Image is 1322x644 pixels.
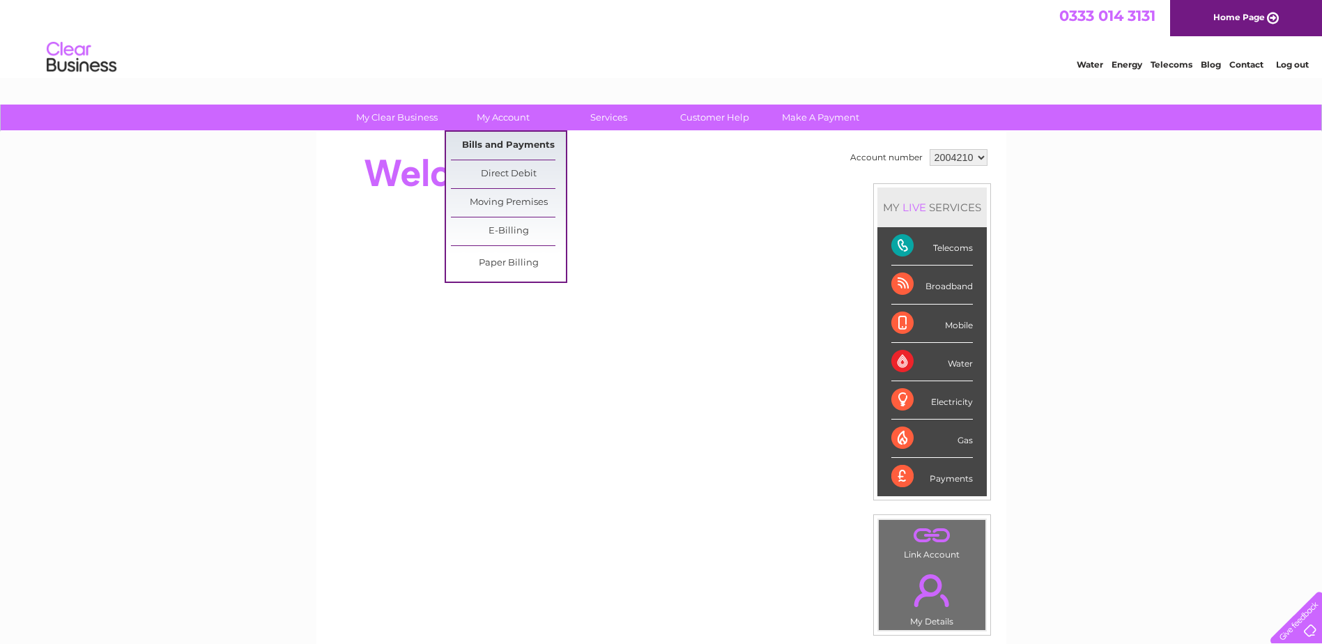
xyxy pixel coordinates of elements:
[46,36,117,79] img: logo.png
[847,146,926,169] td: Account number
[451,160,566,188] a: Direct Debit
[891,305,973,343] div: Mobile
[332,8,991,68] div: Clear Business is a trading name of Verastar Limited (registered in [GEOGRAPHIC_DATA] No. 3667643...
[1276,59,1309,70] a: Log out
[451,189,566,217] a: Moving Premises
[551,105,666,130] a: Services
[657,105,772,130] a: Customer Help
[877,187,987,227] div: MY SERVICES
[882,523,982,548] a: .
[891,420,973,458] div: Gas
[891,381,973,420] div: Electricity
[339,105,454,130] a: My Clear Business
[1229,59,1263,70] a: Contact
[891,458,973,496] div: Payments
[1201,59,1221,70] a: Blog
[878,562,986,631] td: My Details
[1112,59,1142,70] a: Energy
[900,201,929,214] div: LIVE
[451,217,566,245] a: E-Billing
[891,266,973,304] div: Broadband
[1059,7,1155,24] a: 0333 014 3131
[891,227,973,266] div: Telecoms
[1077,59,1103,70] a: Water
[451,250,566,277] a: Paper Billing
[878,519,986,563] td: Link Account
[882,566,982,615] a: .
[763,105,878,130] a: Make A Payment
[1151,59,1192,70] a: Telecoms
[445,105,560,130] a: My Account
[451,132,566,160] a: Bills and Payments
[891,343,973,381] div: Water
